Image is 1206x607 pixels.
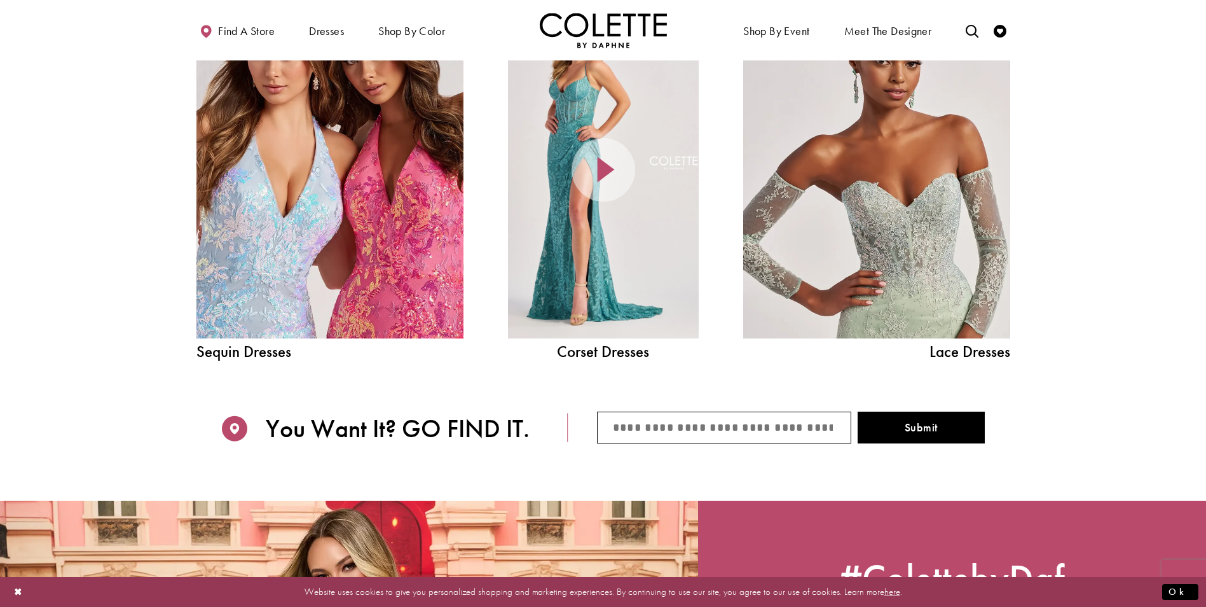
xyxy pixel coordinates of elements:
[309,25,344,38] span: Dresses
[8,581,29,603] button: Close Dialog
[740,13,812,48] span: Shop By Event
[743,1,1010,338] a: Lace Dress Spring 2025 collection Related Link
[1162,584,1198,600] button: Submit Dialog
[568,412,1010,443] form: Store Finder Form
[92,583,1114,601] p: Website uses cookies to give you personalized shopping and marketing experiences. By continuing t...
[540,13,667,48] img: Colette by Daphne
[841,13,935,48] a: Meet the designer
[743,344,1010,359] span: Lace Dresses
[839,561,1064,596] a: Opens in new tab
[743,25,809,38] span: Shop By Event
[963,13,982,48] a: Toggle search
[858,412,985,443] button: Submit
[540,13,667,48] a: Visit Home Page
[378,25,445,38] span: Shop by color
[597,412,851,443] input: City/State/ZIP code
[196,344,463,359] span: Sequin Dresses
[196,1,463,338] a: Sequin Dresses Related Link
[375,13,448,48] span: Shop by color
[196,13,278,48] a: Find a store
[266,414,530,443] span: You Want It? GO FIND IT.
[884,585,900,598] a: here
[990,13,1010,48] a: Check Wishlist
[306,13,347,48] span: Dresses
[844,25,932,38] span: Meet the designer
[218,25,275,38] span: Find a store
[508,344,699,359] a: Corset Dresses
